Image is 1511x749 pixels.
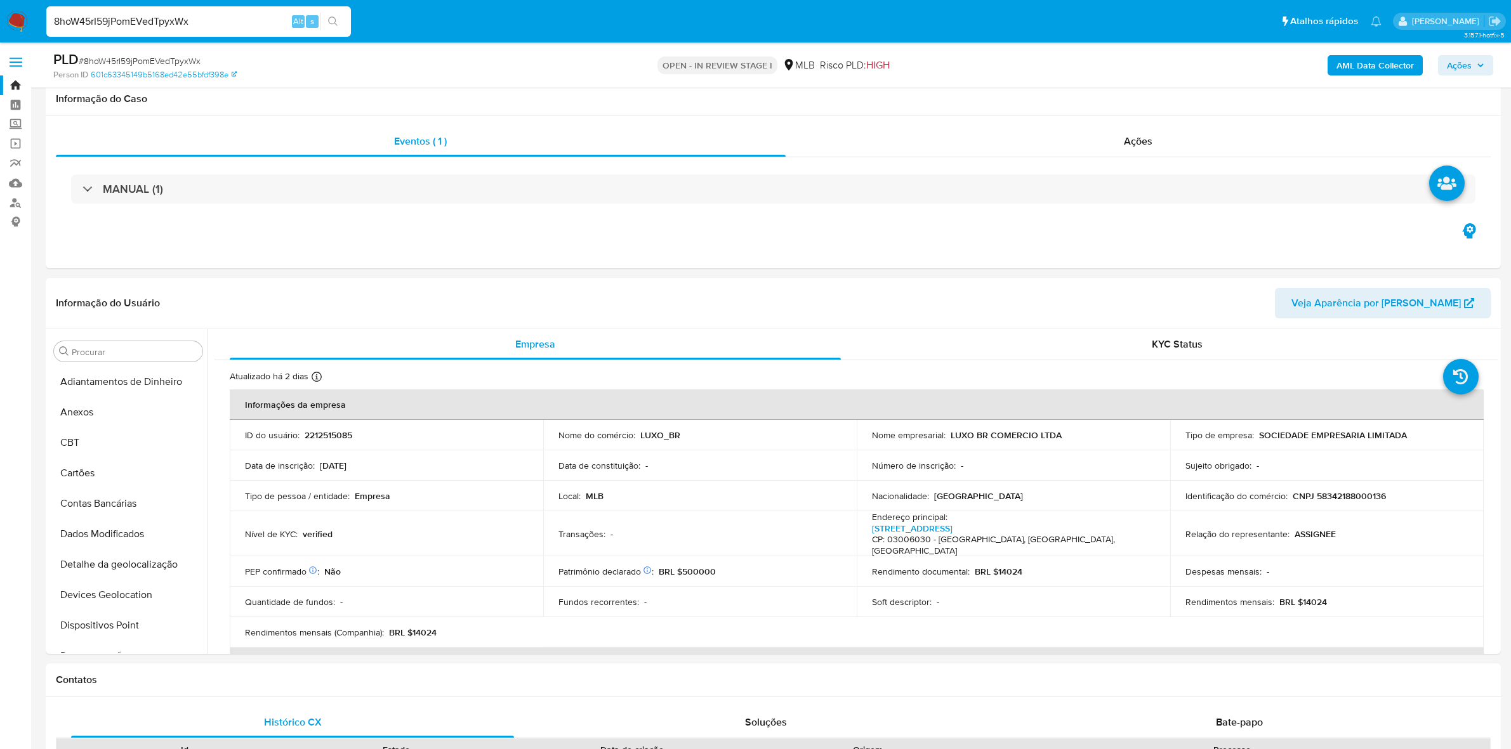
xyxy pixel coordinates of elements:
p: - [644,596,647,608]
p: Sujeito obrigado : [1185,460,1251,471]
p: SOCIEDADE EMPRESARIA LIMITADA [1259,429,1407,441]
p: Quantidade de fundos : [245,596,335,608]
p: LUXO BR COMERCIO LTDA [951,429,1062,441]
p: Local : [558,490,581,502]
h1: Informação do Usuário [56,297,160,309]
span: Histórico CX [264,715,322,729]
p: Atualizado há 2 dias [230,370,308,382]
p: - [961,460,963,471]
button: Devices Geolocation [49,580,208,610]
th: Informações da empresa [230,389,1484,420]
p: verified [303,528,333,540]
p: Transações : [558,528,605,540]
p: BRL $500000 [659,566,716,577]
p: Nível de KYC : [245,528,298,540]
p: MLB [586,490,604,502]
p: - [1257,460,1259,471]
button: AML Data Collector [1328,55,1423,75]
a: [STREET_ADDRESS] [872,522,953,535]
a: 601c63345149b5168ed42e55bfdf398e [91,69,237,81]
span: KYC Status [1152,337,1203,351]
span: s [310,15,314,27]
span: Ações [1124,134,1152,148]
span: HIGH [866,58,890,72]
p: [GEOGRAPHIC_DATA] [934,490,1023,502]
p: BRL $14024 [975,566,1022,577]
p: ID do usuário : [245,429,300,441]
span: Bate-papo [1216,715,1263,729]
p: Identificação do comércio : [1185,490,1288,502]
p: Data de inscrição : [245,460,315,471]
p: Nacionalidade : [872,490,929,502]
input: Pesquise usuários ou casos... [46,13,351,30]
span: Veja Aparência por [PERSON_NAME] [1291,288,1461,318]
input: Procurar [72,346,197,358]
button: Procurar [59,346,69,356]
p: [DATE] [320,460,346,471]
a: Notificações [1371,16,1382,27]
button: Cartões [49,458,208,488]
h4: CP: 03006030 - [GEOGRAPHIC_DATA], [GEOGRAPHIC_DATA], [GEOGRAPHIC_DATA] [872,534,1150,556]
p: BRL $14024 [1279,596,1327,608]
th: Detalhes de contato [230,648,1484,678]
p: - [340,596,343,608]
p: Data de constituição : [558,460,640,471]
p: Tipo de empresa : [1185,429,1254,441]
span: Risco PLD: [820,58,890,72]
span: # 8hoW45rI59jPomEVedTpyxWx [79,55,201,67]
button: CBT [49,427,208,458]
button: Dados Modificados [49,519,208,549]
p: Patrimônio declarado : [558,566,654,577]
span: Alt [293,15,303,27]
p: PEP confirmado : [245,566,319,577]
p: CNPJ 58342188000136 [1293,490,1386,502]
p: BRL $14024 [389,627,437,638]
h1: Contatos [56,674,1491,686]
p: Rendimentos mensais : [1185,596,1274,608]
p: Fundos recorrentes : [558,596,639,608]
button: Dispositivos Point [49,610,208,641]
p: Despesas mensais : [1185,566,1262,577]
span: Atalhos rápidos [1290,15,1358,28]
p: Nome do comércio : [558,429,635,441]
p: Rendimentos mensais (Companhia) : [245,627,384,638]
b: AML Data Collector [1336,55,1414,75]
p: 2212515085 [305,429,352,441]
button: Ações [1438,55,1493,75]
button: search-icon [320,13,346,30]
p: Nome empresarial : [872,429,946,441]
p: - [937,596,939,608]
p: Rendimento documental : [872,566,970,577]
button: Anexos [49,397,208,427]
b: PLD [53,49,79,69]
a: Sair [1488,15,1501,28]
p: LUXO_BR [640,429,680,441]
p: - [1267,566,1269,577]
p: Tipo de pessoa / entidade : [245,490,350,502]
p: ASSIGNEE [1295,528,1336,540]
button: Documentação [49,641,208,671]
p: laisa.felismino@mercadolivre.com [1412,15,1484,27]
span: Soluções [745,715,787,729]
p: Número de inscrição : [872,460,956,471]
b: Person ID [53,69,88,81]
p: - [610,528,613,540]
p: Endereço principal : [872,511,947,523]
p: Relação do representante : [1185,528,1290,540]
p: Soft descriptor : [872,596,932,608]
button: Detalhe da geolocalização [49,549,208,580]
span: Eventos ( 1 ) [394,134,447,148]
button: Veja Aparência por [PERSON_NAME] [1275,288,1491,318]
div: MLB [782,58,815,72]
span: Empresa [515,337,555,351]
p: Não [324,566,341,577]
span: Ações [1447,55,1472,75]
div: MANUAL (1) [71,174,1475,204]
h3: MANUAL (1) [103,182,163,196]
p: - [645,460,648,471]
button: Adiantamentos de Dinheiro [49,367,208,397]
h1: Informação do Caso [56,93,1491,105]
p: OPEN - IN REVIEW STAGE I [657,56,777,74]
p: Empresa [355,490,390,502]
button: Contas Bancárias [49,488,208,519]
